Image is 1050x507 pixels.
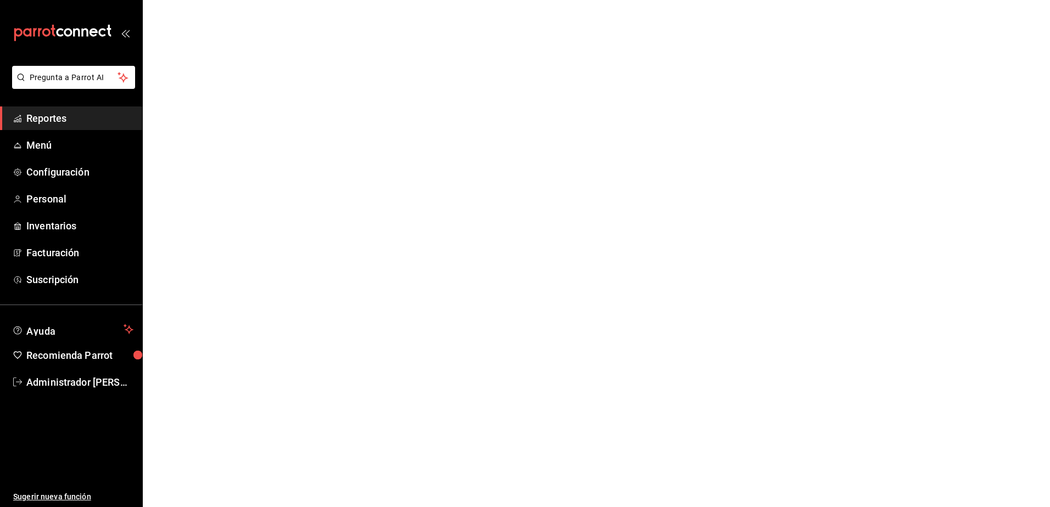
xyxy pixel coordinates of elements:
span: Suscripción [26,272,133,287]
span: Facturación [26,245,133,260]
span: Sugerir nueva función [13,491,133,503]
span: Recomienda Parrot [26,348,133,363]
span: Ayuda [26,323,119,336]
span: Administrador [PERSON_NAME] [26,375,133,390]
a: Pregunta a Parrot AI [8,80,135,91]
span: Pregunta a Parrot AI [30,72,118,83]
span: Personal [26,191,133,206]
button: Pregunta a Parrot AI [12,66,135,89]
span: Menú [26,138,133,153]
span: Inventarios [26,218,133,233]
span: Configuración [26,165,133,179]
span: Reportes [26,111,133,126]
button: open_drawer_menu [121,29,130,37]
